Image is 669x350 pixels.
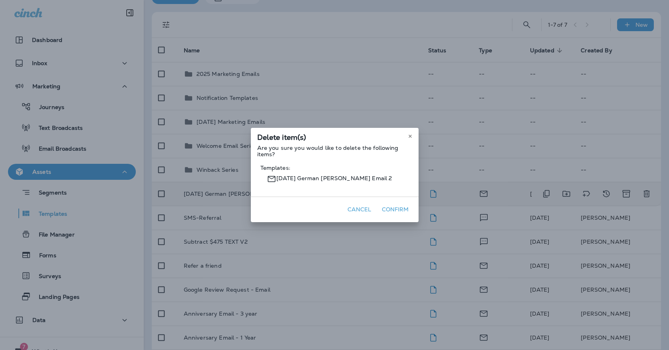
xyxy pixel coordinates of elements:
[344,203,375,216] button: Cancel
[257,145,412,157] p: Are you sure you would like to delete the following items?
[379,203,412,216] button: Confirm
[251,128,419,145] div: Delete item(s)
[260,165,409,171] span: Templates:
[260,171,409,187] span: [DATE] German [PERSON_NAME] Email 2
